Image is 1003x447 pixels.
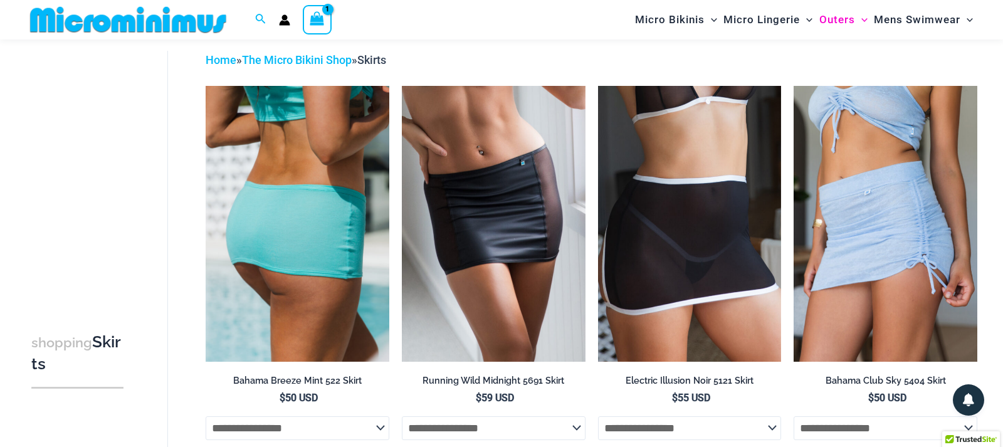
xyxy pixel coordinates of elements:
h2: Electric Illusion Noir 5121 Skirt [598,375,782,387]
a: Bahama Breeze Mint 522 Skirt [206,375,389,391]
bdi: 50 USD [868,392,906,404]
a: Running Wild Midnight 5691 SkirtRunning Wild Midnight 1052 Top 5691 Skirt 06Running Wild Midnight... [402,86,586,361]
a: Bahama Club Sky 5404 Skirt [794,375,977,391]
a: Running Wild Midnight 5691 Skirt [402,375,586,391]
a: Electric Illusion Noir 5121 Skirt [598,375,782,391]
nav: Site Navigation [630,2,978,38]
h2: Bahama Breeze Mint 522 Skirt [206,375,389,387]
h2: Bahama Club Sky 5404 Skirt [794,375,977,387]
a: Account icon link [279,14,290,26]
span: Skirts [357,53,386,66]
span: $ [476,392,481,404]
h2: Running Wild Midnight 5691 Skirt [402,375,586,387]
span: Mens Swimwear [874,4,960,36]
bdi: 55 USD [672,392,710,404]
span: Menu Toggle [960,4,973,36]
span: Menu Toggle [800,4,812,36]
a: The Micro Bikini Shop [242,53,352,66]
iframe: TrustedSite Certified [31,42,144,293]
h3: Skirts [31,332,123,375]
a: Search icon link [255,12,266,28]
span: $ [868,392,874,404]
span: Menu Toggle [705,4,717,36]
a: Micro BikinisMenu ToggleMenu Toggle [632,4,720,36]
a: Electric Illusion Noir Skirt 02Electric Illusion Noir 1521 Bra 611 Micro 5121 Skirt 01Electric Il... [598,86,782,361]
a: Micro LingerieMenu ToggleMenu Toggle [720,4,816,36]
a: Bahama Breeze Mint 522 Skirt 01Bahama Breeze Mint 522 Skirt 02Bahama Breeze Mint 522 Skirt 02 [206,86,389,361]
span: Outers [819,4,855,36]
bdi: 50 USD [280,392,318,404]
span: $ [280,392,285,404]
a: OutersMenu ToggleMenu Toggle [816,4,871,36]
span: $ [672,392,678,404]
a: Bahama Club Sky 9170 Crop Top 5404 Skirt 07Bahama Club Sky 9170 Crop Top 5404 Skirt 10Bahama Club... [794,86,977,361]
a: Home [206,53,236,66]
span: shopping [31,335,92,350]
img: Bahama Breeze Mint 522 Skirt 02 [206,86,389,361]
span: Micro Bikinis [635,4,705,36]
a: Mens SwimwearMenu ToggleMenu Toggle [871,4,976,36]
span: Menu Toggle [855,4,868,36]
img: Running Wild Midnight 5691 Skirt [402,86,586,361]
img: Electric Illusion Noir Skirt 02 [598,86,782,361]
a: View Shopping Cart, 1 items [303,5,332,34]
img: Bahama Club Sky 9170 Crop Top 5404 Skirt 07 [794,86,977,361]
span: Micro Lingerie [723,4,800,36]
img: MM SHOP LOGO FLAT [25,6,231,34]
span: » » [206,53,386,66]
bdi: 59 USD [476,392,514,404]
